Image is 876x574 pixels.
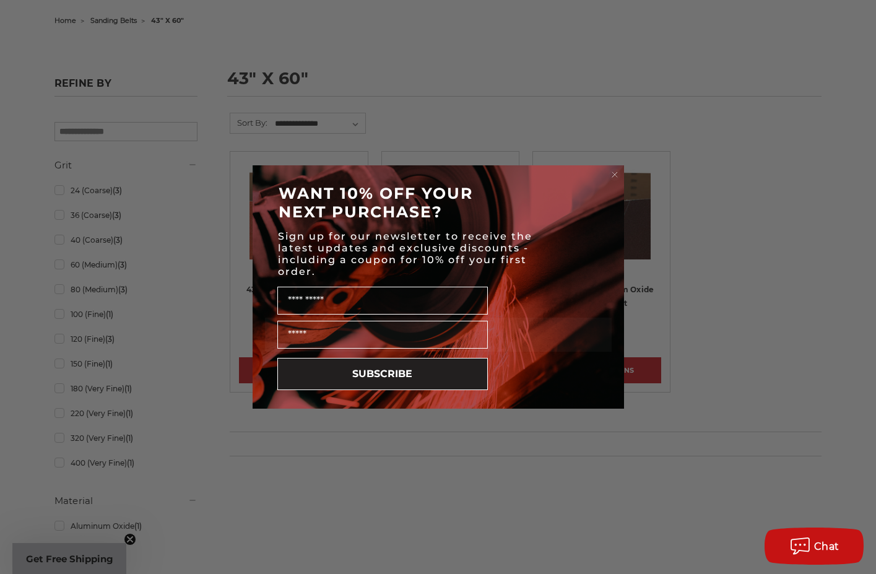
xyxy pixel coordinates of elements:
[609,168,621,181] button: Close dialog
[277,358,488,390] button: SUBSCRIBE
[765,528,864,565] button: Chat
[278,230,532,277] span: Sign up for our newsletter to receive the latest updates and exclusive discounts - including a co...
[814,541,839,552] span: Chat
[277,321,488,349] input: Email
[279,184,473,221] span: WANT 10% OFF YOUR NEXT PURCHASE?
